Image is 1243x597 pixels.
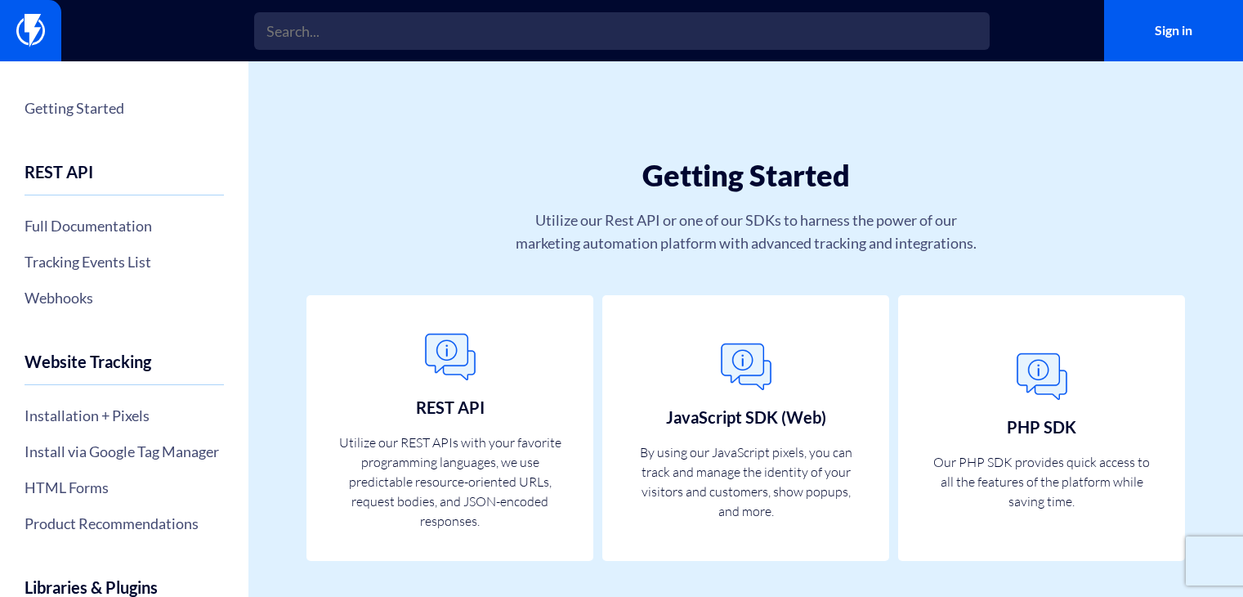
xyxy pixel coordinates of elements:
a: PHP SDK Our PHP SDK provides quick access to all the features of the platform while saving time. [898,295,1185,561]
p: Utilize our REST APIs with your favorite programming languages, we use predictable resource-orien... [337,433,564,531]
a: JavaScript SDK (Web) By using our JavaScript pixels, you can track and manage the identity of you... [602,295,889,561]
a: HTML Forms [25,474,224,501]
a: Getting Started [25,94,224,122]
p: Our PHP SDK provides quick access to all the features of the platform while saving time. [928,452,1156,511]
input: Search... [254,12,990,50]
h3: PHP SDK [1007,418,1076,436]
img: General.png [713,334,779,400]
p: Utilize our Rest API or one of our SDKs to harness the power of our marketing automation platform... [507,209,986,254]
a: Installation + Pixels [25,402,224,429]
img: General.png [1009,344,1075,410]
a: Full Documentation [25,212,224,240]
a: Product Recommendations [25,509,224,537]
a: Install via Google Tag Manager [25,438,224,465]
h4: REST API [25,163,224,195]
h1: Getting Started [347,159,1145,192]
a: Webhooks [25,284,224,312]
h4: Website Tracking [25,352,224,385]
p: By using our JavaScript pixels, you can track and manage the identity of your visitors and custom... [633,442,860,521]
a: Tracking Events List [25,248,224,276]
a: REST API Utilize our REST APIs with your favorite programming languages, we use predictable resou... [306,295,593,561]
img: General.png [418,325,483,390]
h3: JavaScript SDK (Web) [666,408,826,426]
h3: REST API [416,398,485,416]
